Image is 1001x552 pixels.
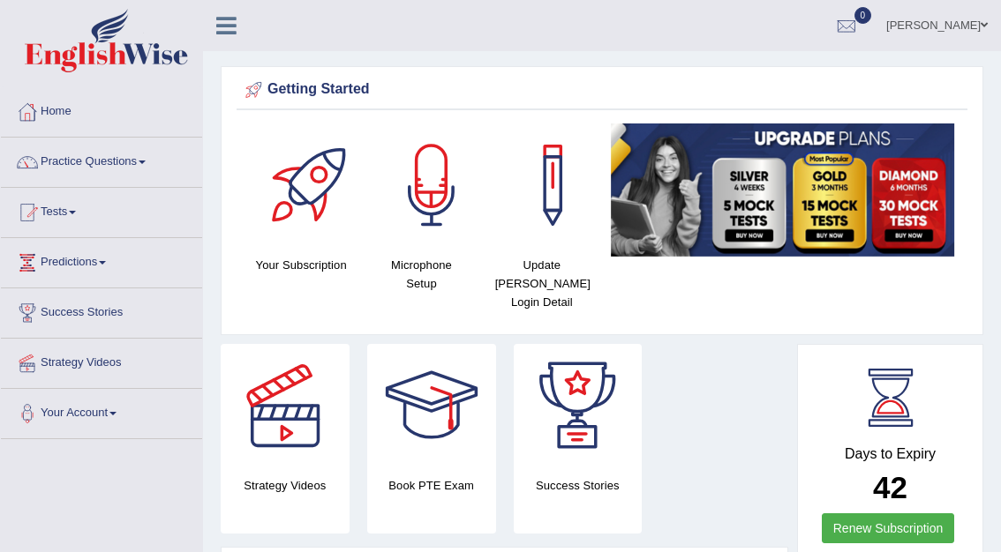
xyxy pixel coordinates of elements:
h4: Update [PERSON_NAME] Login Detail [491,256,593,311]
span: 0 [854,7,872,24]
a: Strategy Videos [1,339,202,383]
a: Practice Questions [1,138,202,182]
a: Renew Subscription [822,513,955,543]
h4: Your Subscription [250,256,352,274]
b: 42 [873,470,907,504]
a: Tests [1,188,202,232]
img: small5.jpg [611,123,954,257]
h4: Success Stories [514,476,643,495]
h4: Strategy Videos [221,476,350,495]
a: Success Stories [1,288,202,332]
a: Home [1,87,202,131]
a: Your Account [1,389,202,433]
h4: Microphone Setup [370,256,472,293]
h4: Days to Expiry [817,446,963,462]
div: Getting Started [241,77,963,103]
h4: Book PTE Exam [367,476,496,495]
a: Predictions [1,238,202,282]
